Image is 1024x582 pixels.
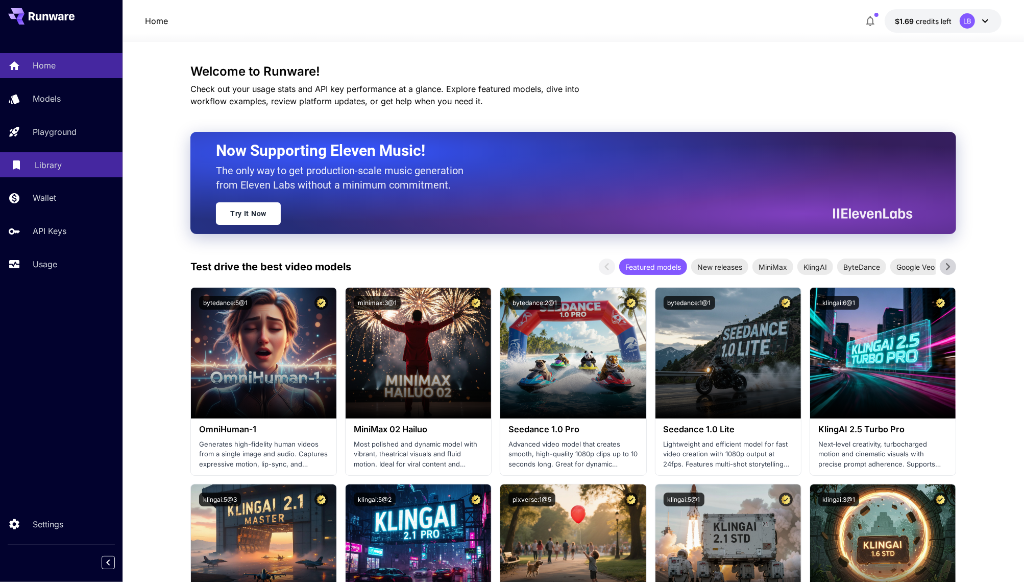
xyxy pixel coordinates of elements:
button: klingai:5@3 [199,493,241,506]
button: Certified Model – Vetted for best performance and includes a commercial license. [779,296,793,310]
a: Try It Now [216,202,281,225]
button: Certified Model – Vetted for best performance and includes a commercial license. [469,493,483,506]
p: Most polished and dynamic model with vibrant, theatrical visuals and fluid motion. Ideal for vira... [354,439,483,470]
nav: breadcrumb [145,15,168,27]
div: $1.69196 [895,16,952,27]
span: Check out your usage stats and API key performance at a glance. Explore featured models, dive int... [190,84,579,106]
p: Lightweight and efficient model for fast video creation with 1080p output at 24fps. Features mult... [664,439,793,470]
p: Next‑level creativity, turbocharged motion and cinematic visuals with precise prompt adherence. S... [818,439,947,470]
div: New releases [691,259,748,275]
p: Models [33,92,61,105]
button: $1.69196LB [885,9,1002,33]
img: alt [810,288,956,418]
button: pixverse:1@5 [508,493,555,506]
p: Library [35,159,62,171]
button: bytedance:1@1 [664,296,715,310]
div: Collapse sidebar [109,553,123,572]
img: alt [346,288,491,418]
p: Advanced video model that creates smooth, high-quality 1080p clips up to 10 seconds long. Great f... [508,439,638,470]
a: Home [145,15,168,27]
span: $1.69 [895,17,916,26]
button: Certified Model – Vetted for best performance and includes a commercial license. [779,493,793,506]
button: bytedance:2@1 [508,296,561,310]
p: Wallet [33,192,56,204]
div: ByteDance [837,259,886,275]
p: Home [33,59,56,72]
div: LB [960,13,975,29]
span: KlingAI [797,262,833,272]
p: Generates high-fidelity human videos from a single image and audio. Captures expressive motion, l... [199,439,328,470]
button: bytedance:5@1 [199,296,252,310]
span: credits left [916,17,952,26]
button: Certified Model – Vetted for best performance and includes a commercial license. [469,296,483,310]
button: Collapse sidebar [102,556,115,569]
p: The only way to get production-scale music generation from Eleven Labs without a minimum commitment. [216,164,471,192]
p: Test drive the best video models [190,259,351,274]
h3: OmniHuman‑1 [199,425,328,434]
div: KlingAI [797,259,833,275]
button: Certified Model – Vetted for best performance and includes a commercial license. [624,296,638,310]
span: New releases [691,262,748,272]
p: Settings [33,518,63,530]
button: klingai:5@2 [354,493,396,506]
img: alt [655,288,801,418]
h3: MiniMax 02 Hailuo [354,425,483,434]
button: Certified Model – Vetted for best performance and includes a commercial license. [934,296,947,310]
h2: Now Supporting Eleven Music! [216,141,905,160]
img: alt [191,288,336,418]
h3: Seedance 1.0 Lite [664,425,793,434]
span: ByteDance [837,262,886,272]
p: Usage [33,258,57,270]
h3: Seedance 1.0 Pro [508,425,638,434]
button: klingai:5@1 [664,493,704,506]
button: minimax:3@1 [354,296,401,310]
div: MiniMax [752,259,793,275]
button: Certified Model – Vetted for best performance and includes a commercial license. [314,296,328,310]
div: Google Veo [890,259,941,275]
button: Certified Model – Vetted for best performance and includes a commercial license. [624,493,638,506]
button: Certified Model – Vetted for best performance and includes a commercial license. [934,493,947,506]
h3: Welcome to Runware! [190,64,956,79]
button: klingai:6@1 [818,296,859,310]
span: Google Veo [890,262,941,272]
p: Playground [33,126,77,138]
span: Featured models [619,262,687,272]
img: alt [500,288,646,418]
button: klingai:3@1 [818,493,859,506]
button: Certified Model – Vetted for best performance and includes a commercial license. [314,493,328,506]
span: MiniMax [752,262,793,272]
p: API Keys [33,225,66,237]
div: Featured models [619,259,687,275]
h3: KlingAI 2.5 Turbo Pro [818,425,947,434]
